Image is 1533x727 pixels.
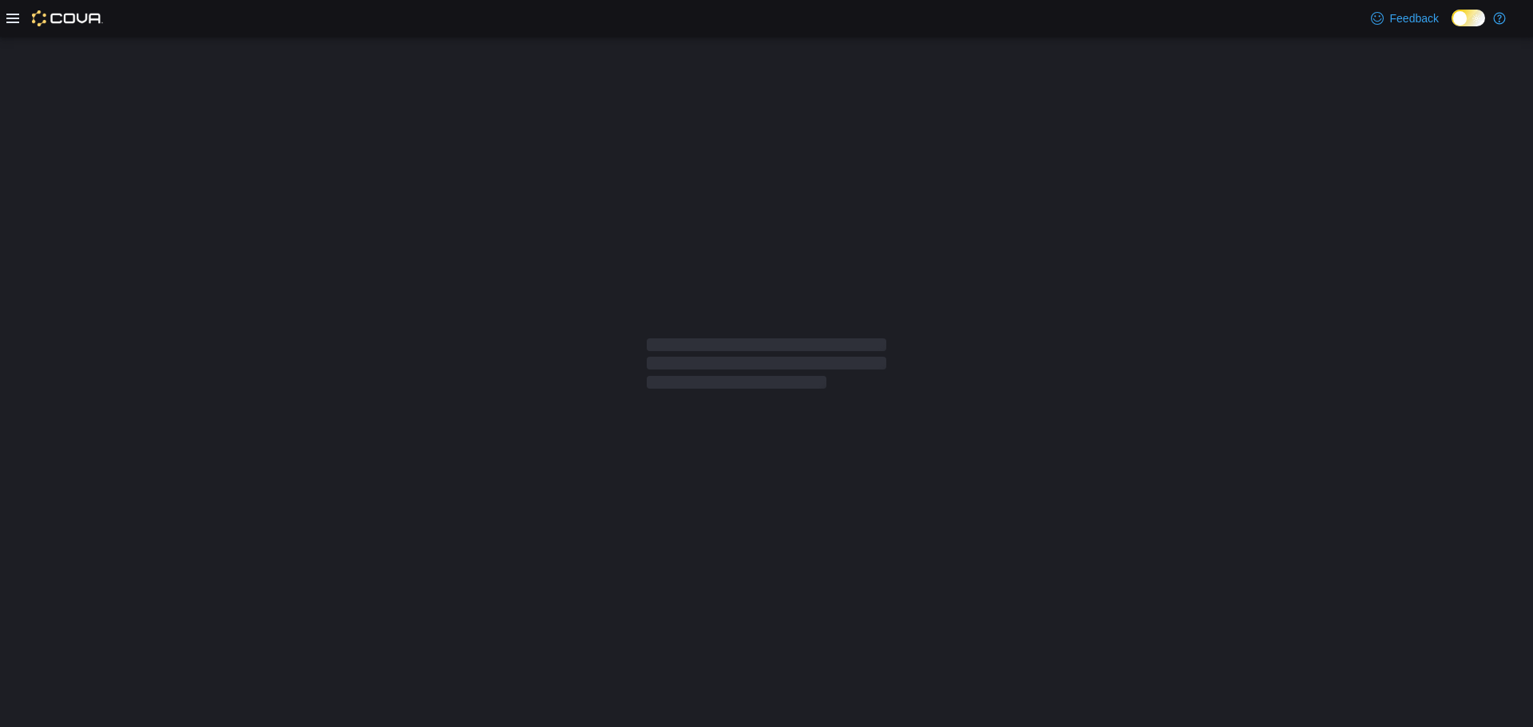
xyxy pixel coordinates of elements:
img: Cova [32,10,103,26]
span: Loading [647,342,886,393]
span: Feedback [1390,10,1439,26]
a: Feedback [1365,2,1445,34]
input: Dark Mode [1452,10,1485,26]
